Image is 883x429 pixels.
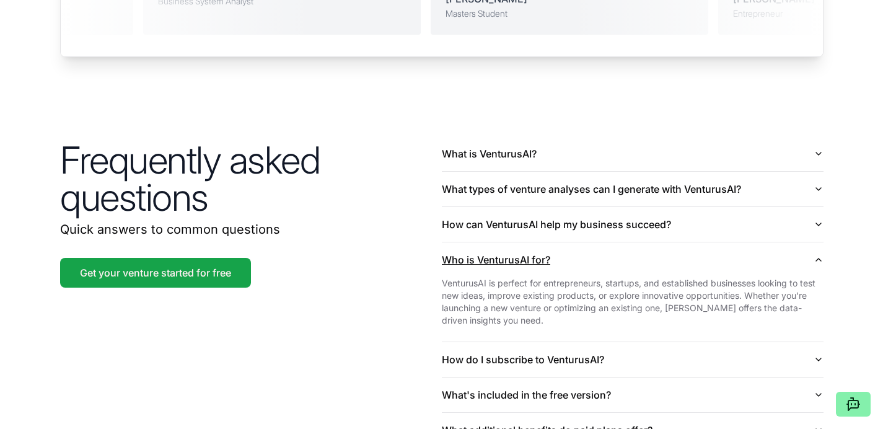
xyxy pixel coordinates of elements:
[60,258,251,288] a: Get your venture started for free
[442,277,824,327] p: VenturusAI is perfect for entrepreneurs, startups, and established businesses looking to test new...
[442,136,824,171] button: What is VenturusAI?
[442,242,824,277] button: Who is VenturusAI for?
[60,141,442,216] h2: Frequently asked questions
[442,378,824,412] button: What's included in the free version?
[442,172,824,206] button: What types of venture analyses can I generate with VenturusAI?
[733,7,815,20] div: Entrepreneur
[442,277,824,342] div: Who is VenturusAI for?
[60,221,442,238] p: Quick answers to common questions
[442,342,824,377] button: How do I subscribe to VenturusAI?
[442,207,824,242] button: How can VenturusAI help my business succeed?
[446,7,527,20] div: Masters Student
